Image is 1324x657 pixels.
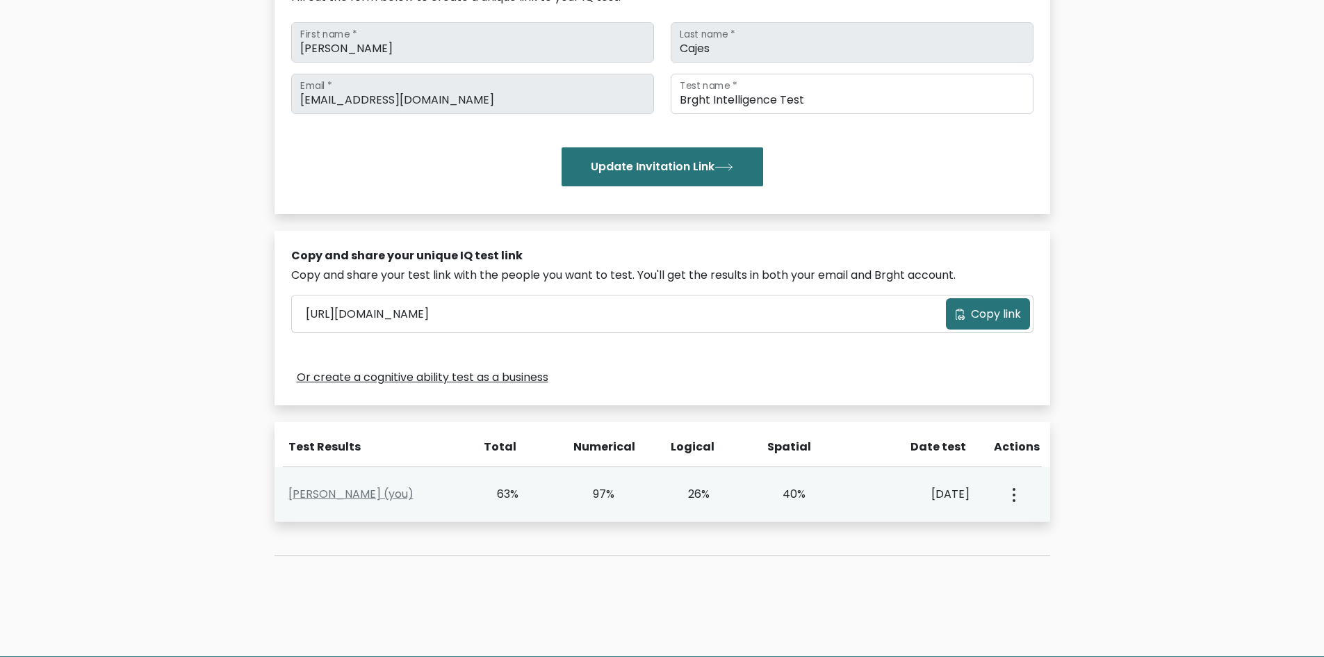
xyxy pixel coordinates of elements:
[946,298,1030,330] button: Copy link
[477,439,517,455] div: Total
[288,486,414,502] a: [PERSON_NAME] (you)
[862,486,970,503] div: [DATE]
[288,439,460,455] div: Test Results
[575,486,614,503] div: 97%
[291,74,654,114] input: Email
[291,22,654,63] input: First name
[291,248,1033,264] div: Copy and share your unique IQ test link
[767,439,808,455] div: Spatial
[297,369,548,386] a: Or create a cognitive ability test as a business
[480,486,519,503] div: 63%
[865,439,977,455] div: Date test
[573,439,614,455] div: Numerical
[671,486,710,503] div: 26%
[994,439,1042,455] div: Actions
[562,147,763,186] button: Update Invitation Link
[671,439,711,455] div: Logical
[766,486,806,503] div: 40%
[291,267,1033,284] div: Copy and share your test link with the people you want to test. You'll get the results in both yo...
[671,74,1033,114] input: Test name
[971,306,1021,323] span: Copy link
[671,22,1033,63] input: Last name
